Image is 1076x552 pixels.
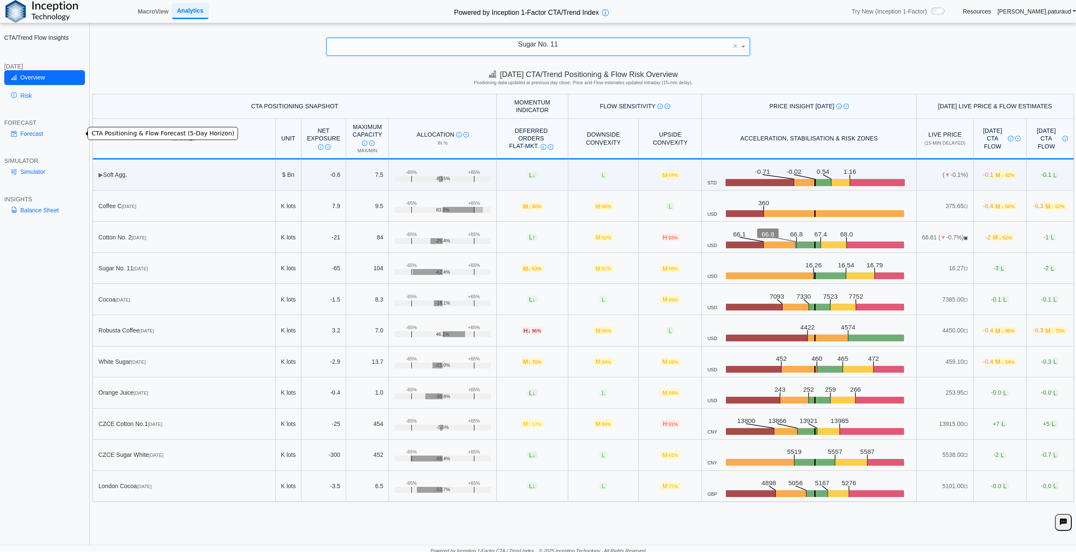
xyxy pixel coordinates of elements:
span: STD [707,180,717,186]
span: ↓ 52% [999,235,1012,240]
a: Analytics [172,3,208,19]
text: 13800 [737,417,756,424]
span: M [1043,327,1067,334]
span: M [594,420,613,427]
div: Maximum Capacity [351,123,383,146]
div: +65% [468,263,480,268]
span: [DATE] [131,360,146,365]
td: K lots [276,222,301,253]
span: L [666,203,674,210]
span: 64% [669,173,678,178]
img: Read More [325,144,331,150]
td: 7385.00 [917,284,974,315]
span: OPEN: Market session is currently open. [964,235,968,240]
td: -65 [301,253,346,284]
div: SIMULATOR [4,157,85,165]
span: ▼ [940,234,946,241]
td: -21 [301,222,346,253]
text: 252 [804,386,815,393]
text: 16.79 [867,261,884,269]
div: CZCE Cotton No.1 [99,420,270,428]
span: ↓ [528,265,531,272]
text: -0.71 [755,168,770,175]
a: Forecast [4,126,85,141]
span: NO FEED: Live data feed not provided for this market. [964,360,968,365]
span: ▶ [99,171,103,178]
th: Acceleration, Stabilisation & Risk Zones [702,119,916,160]
span: M [993,171,1016,179]
span: 91% [668,422,678,427]
span: M [521,420,544,427]
div: Robusta Coffee [99,327,270,334]
span: [DATE] [131,235,146,240]
span: M [594,265,613,272]
div: Price Insight [DATE] [707,102,911,110]
text: 266 [851,386,862,393]
td: -0.6 [301,159,346,191]
span: -0.3 [1041,358,1059,365]
span: -0.1 [991,296,1009,303]
span: -0.3 [1033,327,1067,334]
td: -300 [301,439,346,471]
span: 59% [669,266,678,271]
span: -2 [994,451,1006,459]
span: ↑ [532,234,535,241]
span: L [1049,233,1057,241]
td: 454 [346,409,389,440]
td: K lots [276,439,301,471]
span: ↓ 73% [1051,328,1065,333]
td: $ Bn [276,159,301,191]
span: (15-min delayed) [924,140,965,146]
img: Info [456,132,462,137]
a: [PERSON_NAME].paturaud [997,8,1076,15]
span: L [1001,389,1009,396]
span: -2 [1043,265,1056,272]
span: +5 [1043,420,1057,427]
text: 66.8 [762,230,775,237]
span: M [993,327,1016,334]
td: 7.5 [346,159,389,191]
text: 7523 [824,292,838,299]
span: USD [707,336,717,341]
td: ( -0.1%) [917,159,974,191]
img: Read More [665,104,670,109]
span: -0.4 [983,358,1016,365]
div: -65% [406,449,417,455]
td: -1.5 [301,284,346,315]
a: Resources [963,8,991,15]
span: 82% [602,235,611,240]
span: M [993,358,1016,365]
span: 70% [532,360,542,365]
span: ↓ 66% [1002,204,1015,209]
span: L [527,389,538,396]
div: Net Exposure [307,127,340,150]
text: 243 [775,386,786,393]
span: 84% [602,422,611,427]
div: Allocation [394,131,491,138]
span: NO FEED: Live data feed not provided for this market. [964,266,968,271]
td: 104 [346,253,389,284]
text: 66.1 [733,230,746,237]
span: -0.3 [1033,203,1067,210]
text: 452 [776,354,787,362]
span: ↓ [532,451,535,458]
div: +65% [468,387,480,393]
div: +65% [468,232,480,237]
span: M [521,358,544,365]
span: L [999,420,1007,427]
span: -0.1 [983,171,1016,179]
span: 84% [669,390,678,395]
span: 80% [532,204,542,209]
a: Balance Sheet [4,203,85,217]
th: [DATE] Live Price & Flow Estimates [917,94,1074,119]
text: 460 [812,354,823,362]
span: USD [707,274,717,279]
td: K lots [276,315,301,346]
span: ↓ [532,296,535,303]
div: +65% [468,325,480,330]
div: Coffee C [99,202,270,210]
div: CZCE Sugar White [99,451,270,459]
img: Info [657,104,663,109]
th: Momentum Indicator [497,94,568,119]
div: [DATE] CTA Flow [1032,127,1068,150]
